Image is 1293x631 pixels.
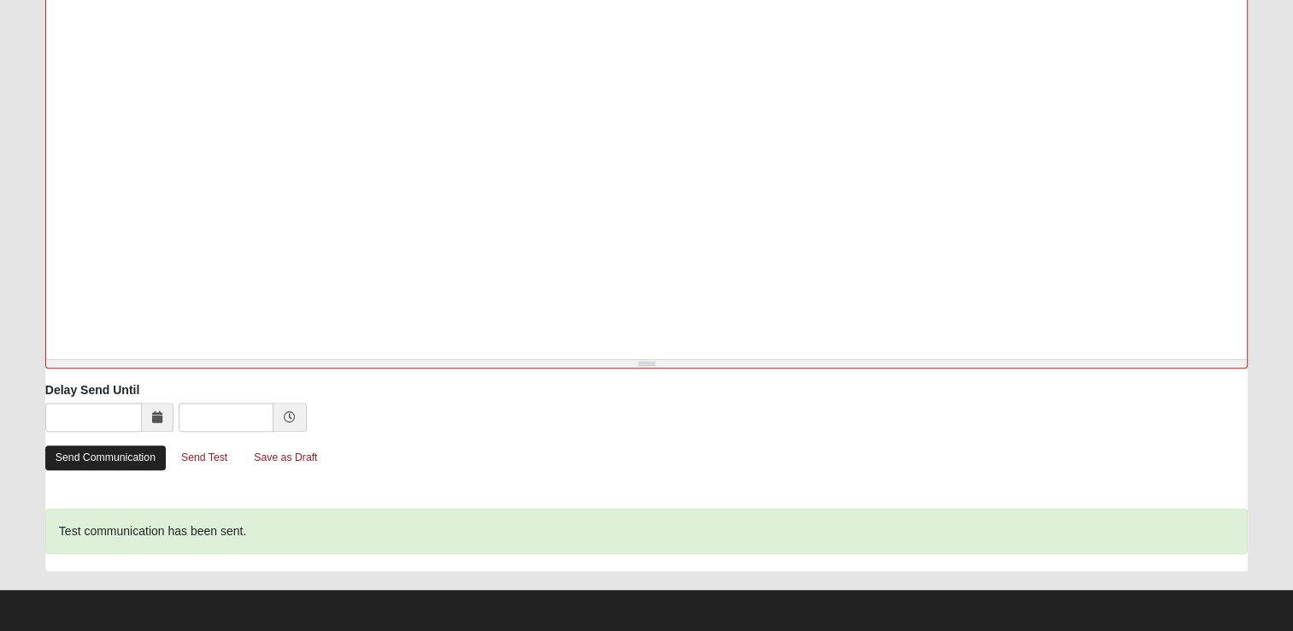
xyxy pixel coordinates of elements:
[45,381,139,398] label: Delay Send Until
[170,445,238,471] a: Send Test
[59,524,246,538] span: Test communication has been sent.
[46,360,1247,368] div: Resize
[45,445,166,470] a: Send Communication
[243,445,328,471] a: Save as Draft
